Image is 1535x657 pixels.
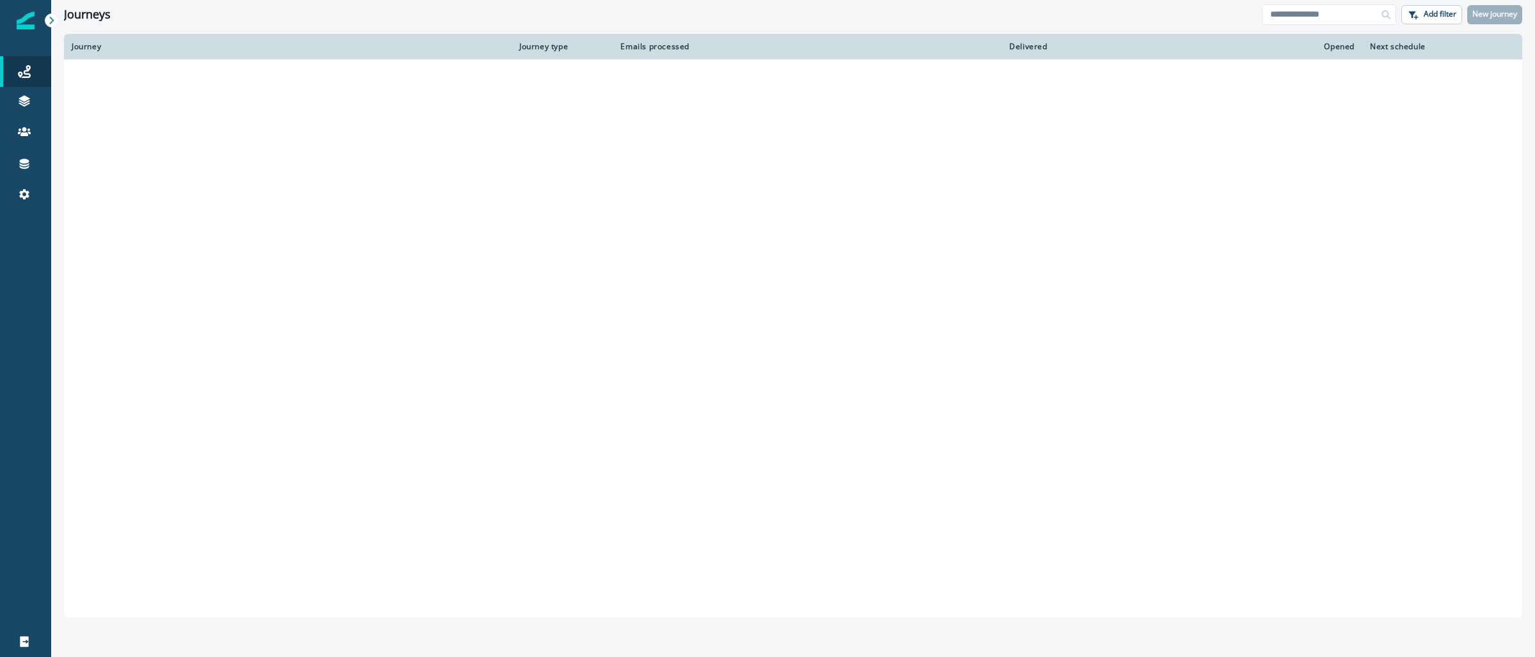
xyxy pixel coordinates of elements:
p: Add filter [1424,10,1456,19]
div: Journey type [519,42,600,52]
button: New journey [1467,5,1522,24]
div: Opened [1063,42,1355,52]
div: Journey [72,42,504,52]
img: Inflection [17,12,35,29]
p: New journey [1472,10,1517,19]
h1: Journeys [64,8,111,22]
div: Emails processed [615,42,689,52]
div: Delivered [705,42,1048,52]
button: Add filter [1401,5,1462,24]
div: Next schedule [1370,42,1483,52]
